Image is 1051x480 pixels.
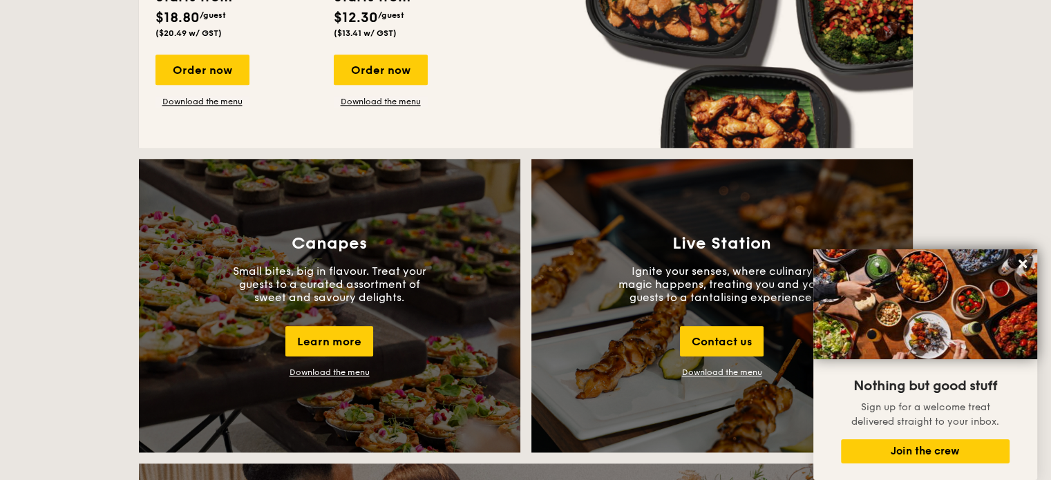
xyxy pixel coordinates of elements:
span: ($20.49 w/ GST) [155,28,222,38]
span: /guest [200,10,226,20]
img: DSC07876-Edit02-Large.jpeg [813,249,1037,359]
a: Download the menu [334,96,428,107]
span: $12.30 [334,10,378,26]
span: /guest [378,10,404,20]
button: Join the crew [841,439,1010,463]
h3: Canapes [292,234,367,253]
div: Download the menu [290,367,370,377]
button: Close [1012,253,1034,275]
div: Order now [155,55,249,85]
span: $18.80 [155,10,200,26]
span: ($13.41 w/ GST) [334,28,397,38]
p: Ignite your senses, where culinary magic happens, treating you and your guests to a tantalising e... [618,265,826,304]
div: Contact us [680,326,764,356]
h3: Live Station [672,234,771,253]
a: Download the menu [682,367,762,377]
div: Learn more [285,326,373,356]
span: Sign up for a welcome treat delivered straight to your inbox. [851,401,999,428]
div: Order now [334,55,428,85]
a: Download the menu [155,96,249,107]
span: Nothing but good stuff [853,378,997,394]
p: Small bites, big in flavour. Treat your guests to a curated assortment of sweet and savoury delig... [226,265,433,304]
